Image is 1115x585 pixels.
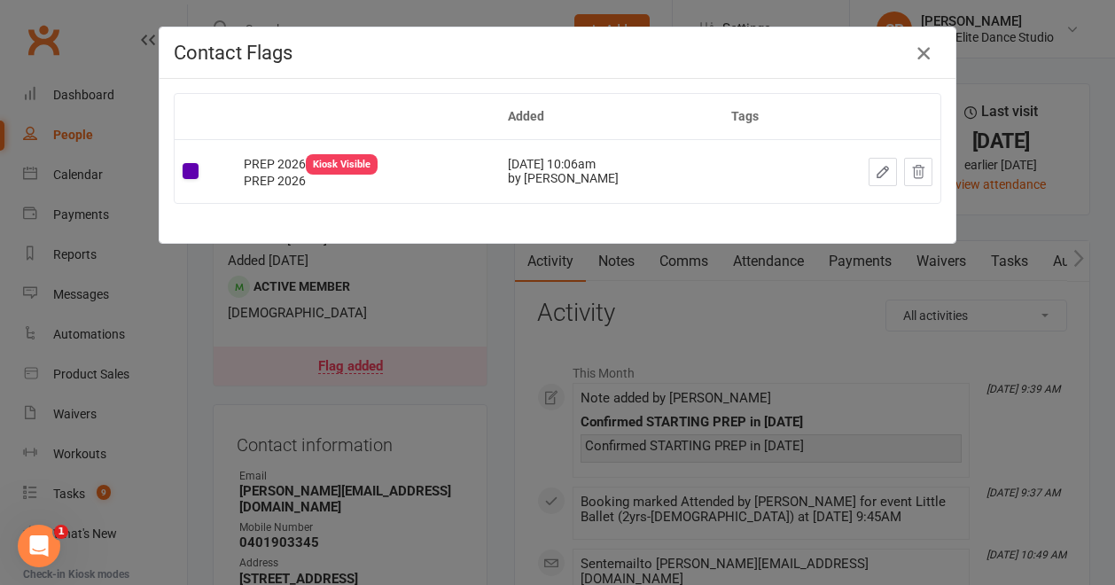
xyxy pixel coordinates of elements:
span: PREP 2026 [244,157,378,171]
span: 1 [54,525,68,539]
div: PREP 2026 [244,175,492,188]
button: Close [909,39,938,67]
iframe: Intercom live chat [18,525,60,567]
th: Tags [723,94,799,139]
h4: Contact Flags [174,42,941,64]
th: Added [500,94,723,139]
td: [DATE] 10:06am by [PERSON_NAME] [500,139,723,202]
div: Kiosk Visible [306,154,378,175]
button: Dismiss this flag [904,158,932,186]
